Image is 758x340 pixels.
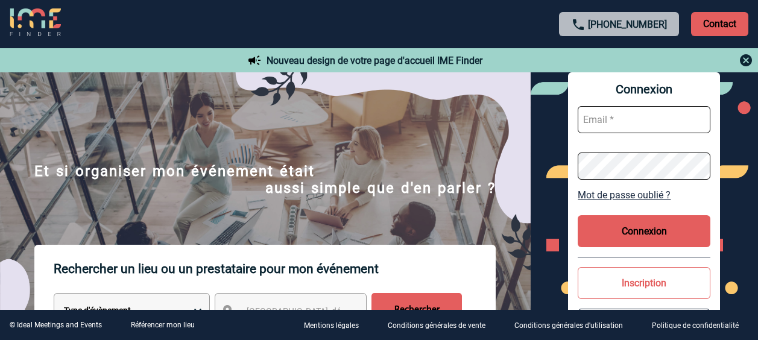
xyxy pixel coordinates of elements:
[652,322,739,330] p: Politique de confidentialité
[505,320,642,331] a: Conditions générales d'utilisation
[588,19,667,30] a: [PHONE_NUMBER]
[378,320,505,331] a: Conditions générales de vente
[388,322,485,330] p: Conditions générales de vente
[294,320,378,331] a: Mentions légales
[642,320,758,331] a: Politique de confidentialité
[578,189,710,201] a: Mot de passe oublié ?
[578,267,710,299] button: Inscription
[131,321,195,329] a: Référencer mon lieu
[371,293,462,327] input: Rechercher
[578,215,710,247] button: Connexion
[10,321,102,329] div: © Ideal Meetings and Events
[691,12,748,36] p: Contact
[247,306,414,316] span: [GEOGRAPHIC_DATA], département, région...
[578,106,710,133] input: Email *
[54,245,496,293] p: Rechercher un lieu ou un prestataire pour mon événement
[571,17,586,32] img: call-24-px.png
[514,322,623,330] p: Conditions générales d'utilisation
[304,322,359,330] p: Mentions légales
[578,82,710,96] span: Connexion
